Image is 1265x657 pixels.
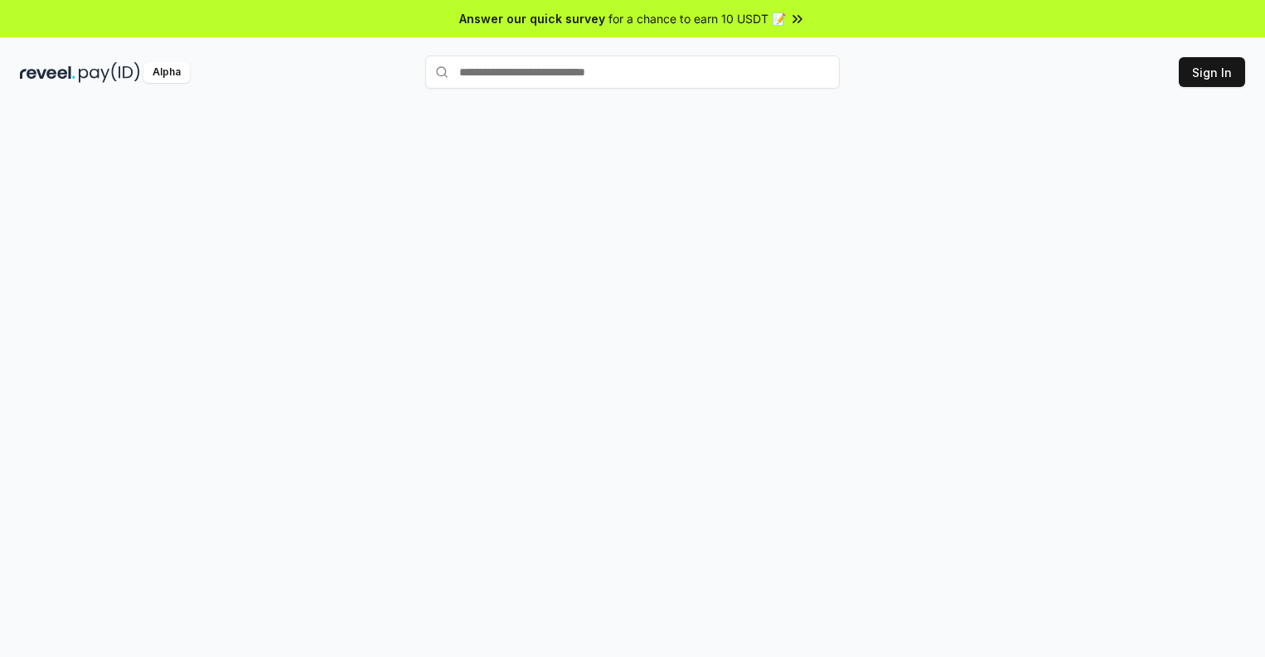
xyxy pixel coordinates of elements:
[608,10,786,27] span: for a chance to earn 10 USDT 📝
[1179,57,1245,87] button: Sign In
[143,62,190,83] div: Alpha
[459,10,605,27] span: Answer our quick survey
[20,62,75,83] img: reveel_dark
[79,62,140,83] img: pay_id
